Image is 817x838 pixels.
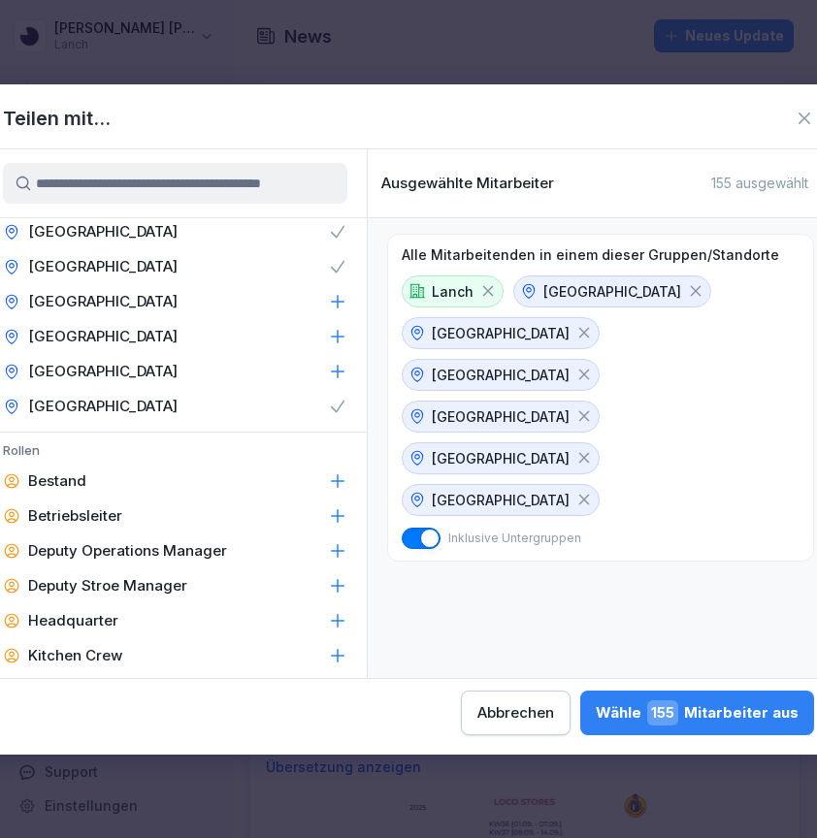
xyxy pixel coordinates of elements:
p: [GEOGRAPHIC_DATA] [543,281,681,302]
span: 155 [647,700,678,725]
p: [GEOGRAPHIC_DATA] [28,327,178,346]
p: [GEOGRAPHIC_DATA] [432,490,570,510]
p: [GEOGRAPHIC_DATA] [432,365,570,385]
button: Abbrechen [461,691,571,735]
p: [GEOGRAPHIC_DATA] [432,448,570,468]
p: [GEOGRAPHIC_DATA] [28,362,178,381]
p: 155 ausgewählt [711,175,808,192]
p: Ausgewählte Mitarbeiter [381,175,554,192]
p: Lanch [432,281,474,302]
p: Headquarter [28,611,118,630]
p: [GEOGRAPHIC_DATA] [432,323,570,343]
p: Deputy Operations Manager [28,541,227,561]
p: Betriebsleiter [28,506,122,526]
p: [GEOGRAPHIC_DATA] [28,257,178,276]
p: [GEOGRAPHIC_DATA] [28,222,178,242]
p: Deputy Stroe Manager [28,576,187,596]
p: Alle Mitarbeitenden in einem dieser Gruppen/Standorte [402,246,779,264]
button: Wähle155Mitarbeiter aus [580,691,814,735]
div: Wähle Mitarbeiter aus [596,700,799,725]
h1: Teilen mit... [3,104,111,133]
p: [GEOGRAPHIC_DATA] [28,292,178,311]
p: Inklusive Untergruppen [448,530,581,547]
p: Bestand [28,471,86,491]
p: Kitchen Crew [28,646,122,665]
p: [GEOGRAPHIC_DATA] [28,397,178,416]
div: Abbrechen [477,702,554,724]
p: [GEOGRAPHIC_DATA] [432,406,570,427]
